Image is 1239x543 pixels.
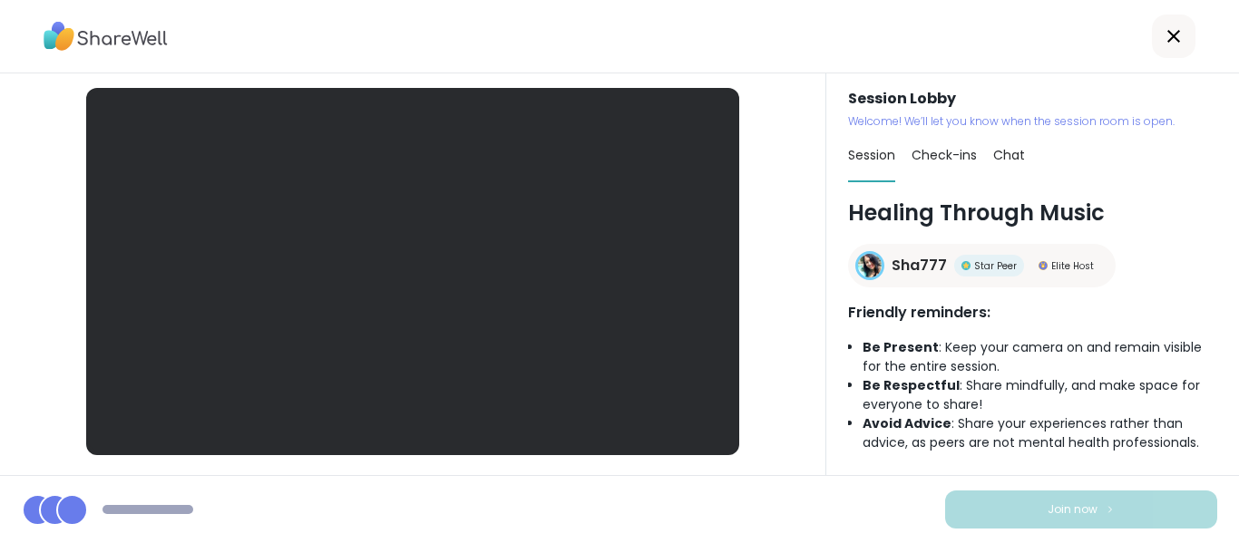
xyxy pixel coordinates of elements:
span: Star Peer [974,259,1017,273]
img: ShareWell Logo [44,15,168,57]
li: : Keep your camera on and remain visible for the entire session. [863,338,1217,376]
span: Chat [993,146,1025,164]
b: Be Present [863,338,939,356]
img: ShareWell Logomark [1105,504,1116,514]
img: Sha777 [858,254,882,277]
img: Star Peer [961,261,971,270]
span: Check-ins [912,146,977,164]
span: Join now [1048,501,1098,518]
span: Session [848,146,895,164]
li: : Share mindfully, and make space for everyone to share! [863,376,1217,414]
h1: Healing Through Music [848,197,1217,229]
p: Welcome! We’ll let you know when the session room is open. [848,113,1217,130]
h3: Friendly reminders: [848,302,1217,324]
span: Sha777 [892,255,947,276]
b: Avoid Advice [863,414,951,432]
span: Elite Host [1051,259,1094,273]
button: Join now [945,490,1217,528]
li: : Share your experiences rather than advice, as peers are not mental health professionals. [863,414,1217,452]
h3: Session Lobby [848,88,1217,110]
b: Be Respectful [863,376,960,394]
img: Elite Host [1039,261,1048,270]
a: Sha777Sha777Star PeerStar PeerElite HostElite Host [848,244,1116,287]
